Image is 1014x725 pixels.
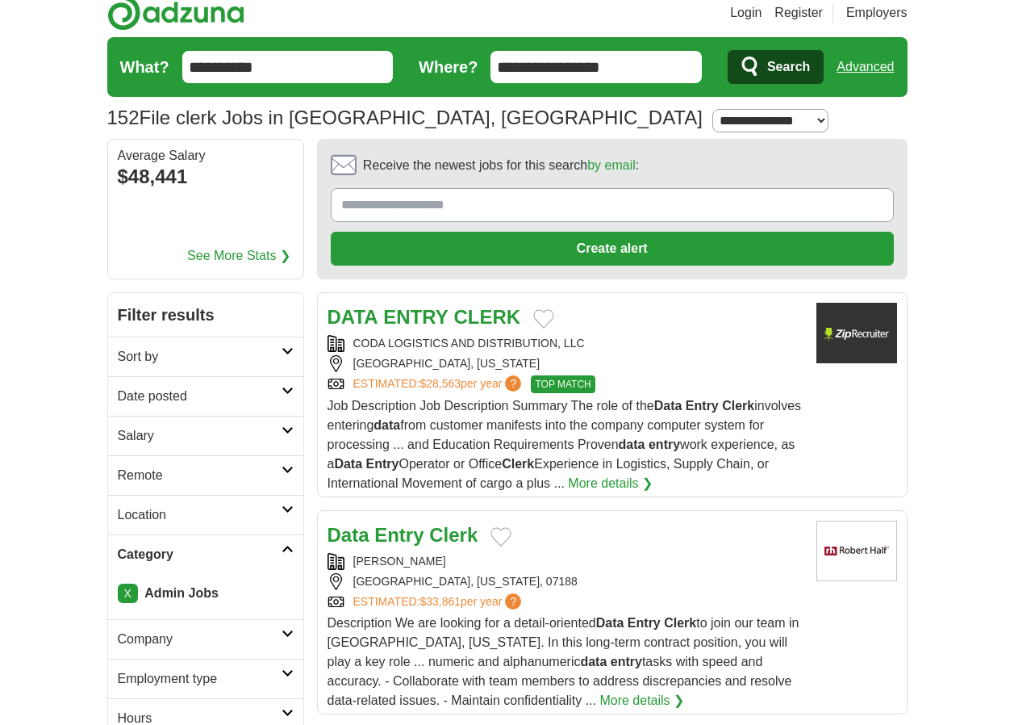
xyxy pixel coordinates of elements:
img: Robert Half logo [816,521,897,581]
div: $48,441 [118,162,294,191]
a: Employment type [108,659,303,698]
strong: Entry [366,457,399,471]
h2: Company [118,630,282,649]
a: Login [730,3,762,23]
a: Company [108,619,303,659]
strong: Clerk [664,616,696,630]
strong: Data [596,616,624,630]
a: by email [587,158,636,172]
h2: Filter results [108,293,303,337]
a: ESTIMATED:$33,861per year? [353,593,525,610]
h2: Sort by [118,347,282,367]
h2: Date posted [118,387,282,406]
div: CODA LOGISTICS AND DISTRIBUTION, LLC [328,335,803,352]
a: More details ❯ [568,474,653,493]
a: Date posted [108,376,303,416]
strong: ENTRY [383,306,448,328]
strong: data [373,418,400,432]
strong: data [580,655,607,668]
a: Salary [108,416,303,455]
button: Add to favorite jobs [490,527,511,547]
strong: Entry [686,399,719,413]
a: Employers [846,3,908,23]
a: Category [108,534,303,574]
button: Create alert [331,232,894,266]
strong: data [619,438,645,451]
span: Receive the newest jobs for this search : [363,156,639,175]
h2: Location [118,505,282,525]
strong: Clerk [429,524,478,546]
span: Job Description Job Description Summary The role of the involves entering from customer manifests... [328,399,802,490]
strong: entry [611,655,642,668]
a: ESTIMATED:$28,563per year? [353,375,525,393]
strong: entry [649,438,680,451]
span: ? [505,375,521,392]
a: Advanced [837,51,894,83]
strong: Data [334,457,362,471]
h2: Category [118,545,282,564]
h1: File clerk Jobs in [GEOGRAPHIC_DATA], [GEOGRAPHIC_DATA] [107,107,703,128]
h2: Remote [118,466,282,485]
a: More details ❯ [599,691,684,710]
strong: CLERK [453,306,520,328]
span: TOP MATCH [531,375,595,393]
label: Where? [419,55,478,79]
strong: Clerk [722,399,754,413]
h2: Salary [118,426,282,446]
div: [GEOGRAPHIC_DATA], [US_STATE] [328,355,803,372]
span: Description We are looking for a detail-oriented to join our team in [GEOGRAPHIC_DATA], [US_STATE... [328,616,799,707]
label: What? [120,55,169,79]
a: Location [108,495,303,534]
span: $28,563 [419,377,461,390]
button: Search [728,50,824,84]
strong: DATA [328,306,378,328]
a: Sort by [108,337,303,376]
span: Search [767,51,810,83]
button: Add to favorite jobs [533,309,554,329]
img: Company logo [816,303,897,363]
a: Data Entry Clerk [328,524,478,546]
a: X [118,584,138,603]
strong: Entry [374,524,424,546]
span: ? [505,593,521,610]
a: See More Stats ❯ [187,246,290,266]
a: DATA ENTRY CLERK [328,306,521,328]
a: [PERSON_NAME] [353,555,446,568]
strong: Data [654,399,682,413]
strong: Data [328,524,369,546]
div: [GEOGRAPHIC_DATA], [US_STATE], 07188 [328,573,803,590]
strong: Clerk [502,457,534,471]
div: Average Salary [118,149,294,162]
strong: Entry [628,616,661,630]
a: Register [774,3,823,23]
span: $33,861 [419,595,461,608]
a: Remote [108,455,303,495]
h2: Employment type [118,669,282,689]
span: 152 [107,103,140,132]
strong: Admin Jobs [144,586,219,600]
